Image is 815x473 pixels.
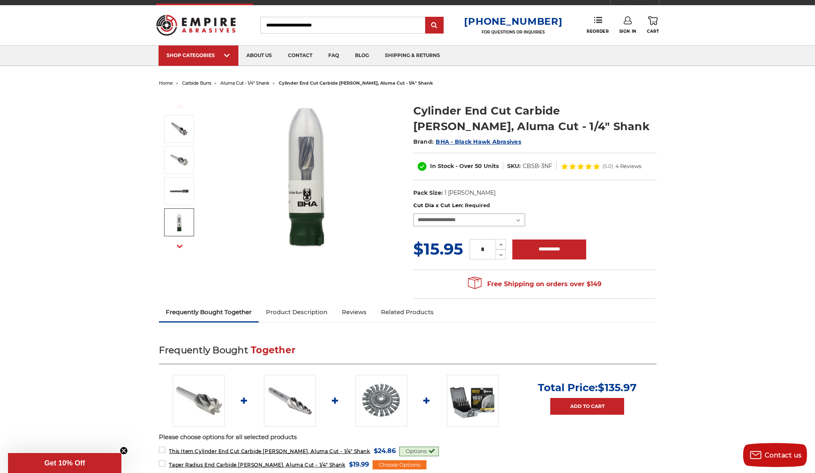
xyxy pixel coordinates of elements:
[182,80,211,86] a: carbide burrs
[468,276,601,292] span: Free Shipping on orders over $149
[374,445,396,456] span: $24.86
[464,16,562,27] a: [PHONE_NUMBER]
[169,119,189,139] img: SB-3NF cylinder end cut shape carbide burr 1/4" shank
[587,29,609,34] span: Reorder
[456,162,473,170] span: - Over
[167,52,230,58] div: SHOP CATEGORIES
[169,181,189,201] img: cylinder end cut aluma cut carbide burr - 1/4 inch shank
[170,238,189,255] button: Next
[465,202,490,208] small: Required
[349,459,369,470] span: $19.99
[320,46,347,66] a: faq
[475,162,482,170] span: 50
[44,459,85,467] span: Get 10% Off
[377,46,448,66] a: shipping & returns
[169,448,195,454] strong: This Item:
[484,162,499,170] span: Units
[120,447,128,455] button: Close teaser
[8,453,121,473] div: Get 10% OffClose teaser
[413,189,443,197] dt: Pack Size:
[647,16,659,34] a: Cart
[373,460,426,470] div: Choose Options
[413,103,656,134] h1: Cylinder End Cut Carbide [PERSON_NAME], Aluma Cut - 1/4" Shank
[159,344,248,356] span: Frequently Bought
[374,303,441,321] a: Related Products
[647,29,659,34] span: Cart
[538,381,637,394] p: Total Price:
[279,80,433,86] span: cylinder end cut carbide [PERSON_NAME], aluma cut - 1/4" shank
[169,150,189,170] img: SB-5NF cylinder end cut shape carbide burr 1/4" shank
[765,451,802,459] span: Contact us
[413,138,434,145] span: Brand:
[587,16,609,34] a: Reorder
[399,447,439,456] div: Options
[220,80,270,86] a: aluma cut - 1/4" shank
[619,29,637,34] span: Sign In
[426,18,442,34] input: Submit
[169,212,189,232] img: 1/4" cylinder end cut aluma cut carbide bur
[743,443,807,467] button: Contact us
[259,303,335,321] a: Product Description
[159,433,656,442] p: Please choose options for all selected products
[238,46,280,66] a: about us
[169,462,345,468] span: Taper Radius End Carbide [PERSON_NAME], Aluma Cut - 1/4" Shank
[413,202,656,210] label: Cut Dia x Cut Len:
[169,448,370,454] span: Cylinder End Cut Carbide [PERSON_NAME], Aluma Cut - 1/4" Shank
[159,303,259,321] a: Frequently Bought Together
[156,10,236,41] img: Empire Abrasives
[464,30,562,35] p: FOR QUESTIONS OR INQUIRIES
[413,239,463,259] span: $15.95
[550,398,624,415] a: Add to Cart
[507,162,521,170] dt: SKU:
[159,80,173,86] a: home
[170,98,189,115] button: Previous
[615,164,641,169] span: 4 Reviews
[444,189,496,197] dd: 1 [PERSON_NAME]
[598,381,637,394] span: $135.97
[430,162,454,170] span: In Stock
[280,46,320,66] a: contact
[335,303,374,321] a: Reviews
[173,375,225,427] img: SB-3NF cylinder end cut shape carbide burr 1/4" shank
[347,46,377,66] a: blog
[523,162,552,170] dd: CBSB-3NF
[251,344,295,356] span: Together
[603,164,613,169] span: (5.0)
[436,138,521,145] a: BHA - Black Hawk Abrasives
[227,95,387,254] img: SB-3NF cylinder end cut shape carbide burr 1/4" shank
